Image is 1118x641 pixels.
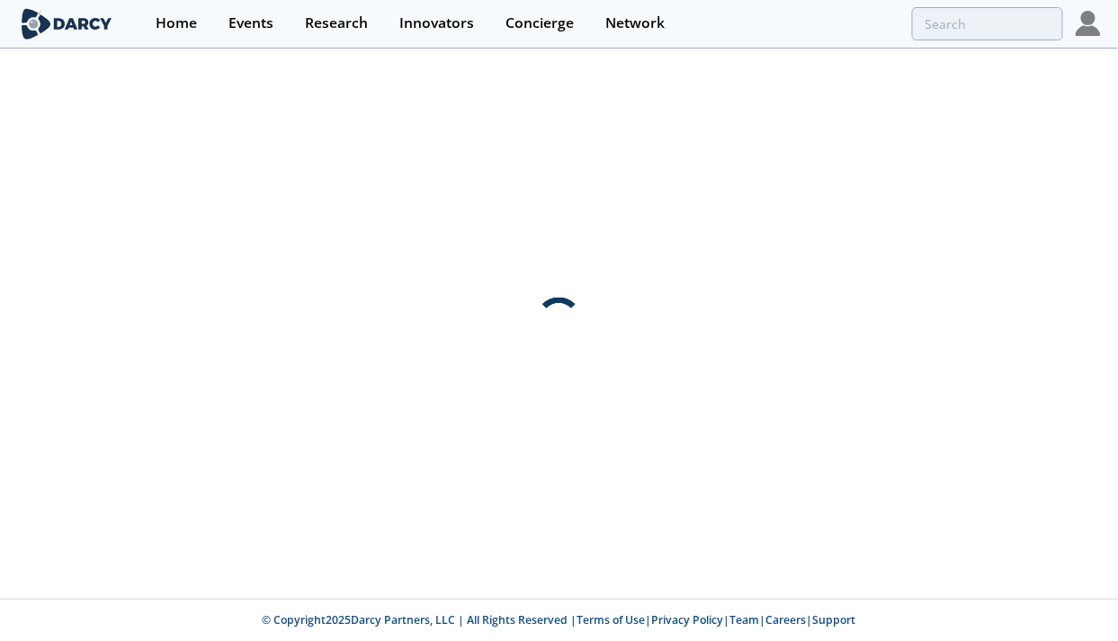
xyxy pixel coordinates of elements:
div: Research [306,16,369,31]
img: logo-wide.svg [18,8,116,40]
a: Privacy Policy [652,612,724,628]
div: Home [157,16,198,31]
a: Support [813,612,856,628]
div: Concierge [506,16,575,31]
img: Profile [1076,11,1101,36]
div: Events [229,16,274,31]
a: Team [730,612,760,628]
a: Terms of Use [577,612,646,628]
p: © Copyright 2025 Darcy Partners, LLC | All Rights Reserved | | | | | [124,612,995,628]
input: Advanced Search [912,7,1063,40]
a: Careers [766,612,807,628]
div: Innovators [400,16,475,31]
div: Network [606,16,666,31]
